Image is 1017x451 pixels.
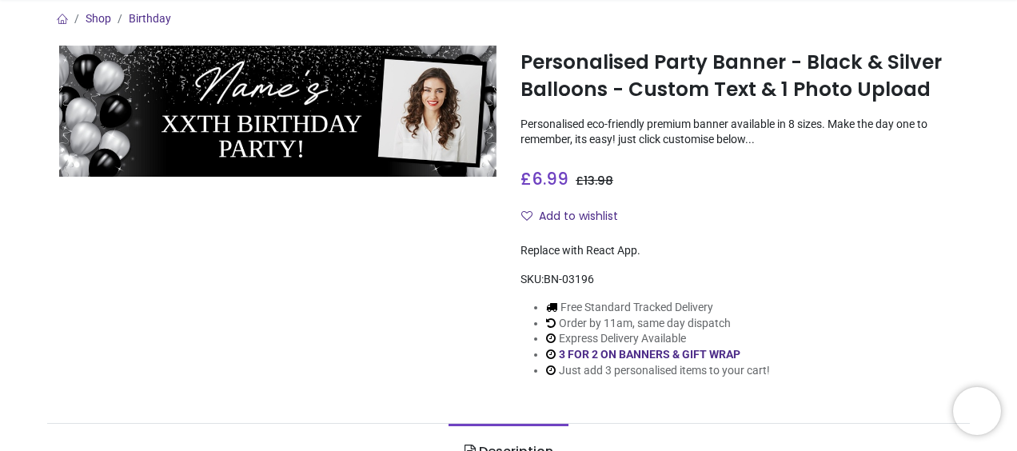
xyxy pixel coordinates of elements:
h1: Personalised Party Banner - Black & Silver Balloons - Custom Text & 1 Photo Upload [520,49,958,104]
p: Personalised eco-friendly premium banner available in 8 sizes. Make the day one to remember, its ... [520,117,958,148]
div: SKU: [520,272,958,288]
a: Birthday [129,12,171,25]
i: Add to wishlist [521,210,532,222]
li: Order by 11am, same day dispatch [546,316,770,332]
span: 6.99 [532,167,568,190]
span: BN-03196 [544,273,594,285]
img: Personalised Party Banner - Black & Silver Balloons - Custom Text & 1 Photo Upload [59,46,497,177]
span: 13.98 [584,173,613,189]
div: Replace with React App. [520,243,958,259]
a: 3 FOR 2 ON BANNERS & GIFT WRAP [559,348,740,361]
li: Free Standard Tracked Delivery [546,300,770,316]
li: Just add 3 personalised items to your cart! [546,363,770,379]
iframe: Brevo live chat [953,387,1001,435]
span: £ [520,167,568,190]
li: Express Delivery Available [546,331,770,347]
button: Add to wishlistAdd to wishlist [520,203,632,230]
a: Shop [86,12,111,25]
span: £ [576,173,613,189]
